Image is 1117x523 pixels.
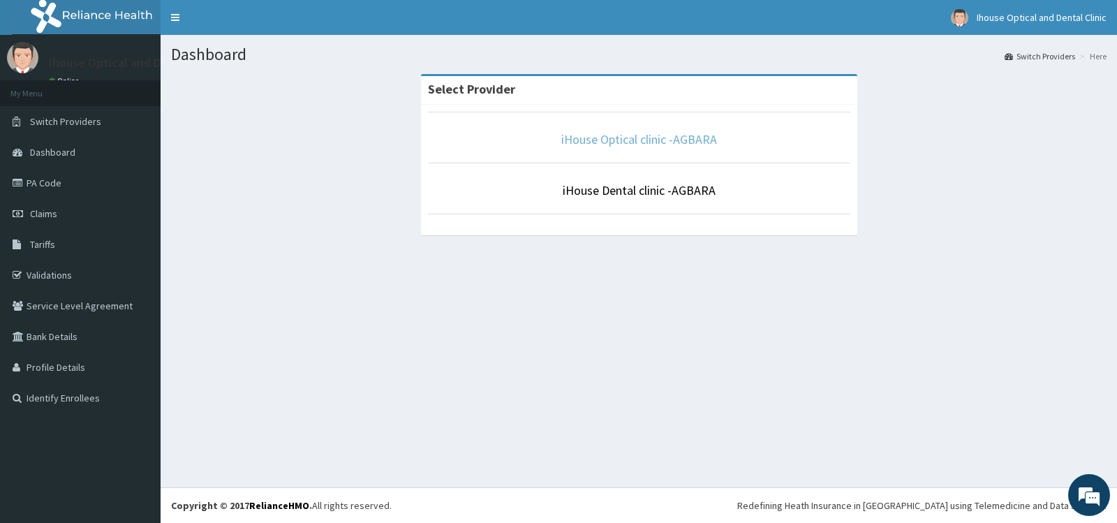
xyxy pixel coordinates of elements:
[563,182,716,198] a: iHouse Dental clinic -AGBARA
[161,487,1117,523] footer: All rights reserved.
[171,499,312,512] strong: Copyright © 2017 .
[737,499,1107,513] div: Redefining Heath Insurance in [GEOGRAPHIC_DATA] using Telemedicine and Data Science!
[1077,50,1107,62] li: Here
[977,11,1107,24] span: Ihouse Optical and Dental Clinic
[171,45,1107,64] h1: Dashboard
[428,81,515,97] strong: Select Provider
[951,9,968,27] img: User Image
[49,57,223,69] p: Ihouse Optical and Dental Clinic
[30,207,57,220] span: Claims
[30,238,55,251] span: Tariffs
[1005,50,1075,62] a: Switch Providers
[30,146,75,159] span: Dashboard
[30,115,101,128] span: Switch Providers
[561,131,717,147] a: iHouse Optical clinic -AGBARA
[249,499,309,512] a: RelianceHMO
[49,76,82,86] a: Online
[7,42,38,73] img: User Image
